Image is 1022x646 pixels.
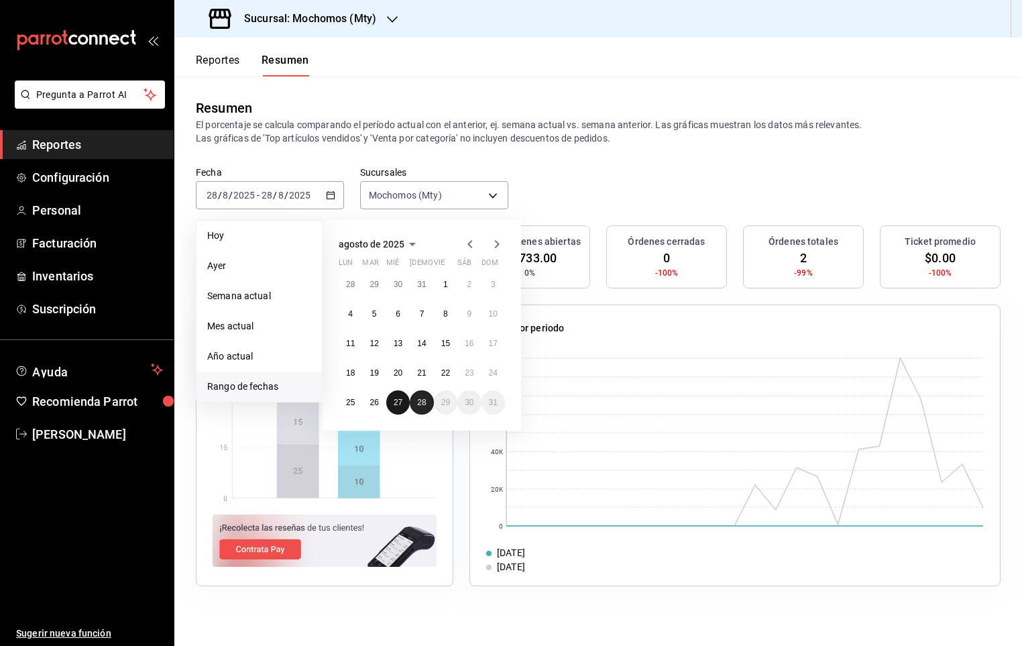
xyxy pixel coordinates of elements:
span: Ayer [207,259,311,273]
abbr: sábado [457,258,471,272]
abbr: 31 de julio de 2025 [417,280,426,289]
text: 40K [491,448,504,455]
abbr: lunes [339,258,353,272]
text: 20K [491,486,504,493]
span: -100% [655,267,679,279]
text: 0 [499,523,503,530]
abbr: 19 de agosto de 2025 [370,368,378,378]
span: Rango de fechas [207,380,311,394]
button: 26 de agosto de 2025 [362,390,386,415]
span: Reportes [32,136,163,154]
abbr: 12 de agosto de 2025 [370,339,378,348]
button: 10 de agosto de 2025 [481,302,505,326]
span: Ayuda [32,362,146,378]
button: Resumen [262,54,309,76]
input: -- [278,190,284,201]
div: [DATE] [497,560,525,574]
button: 22 de agosto de 2025 [434,361,457,385]
abbr: 15 de agosto de 2025 [441,339,450,348]
span: - [257,190,260,201]
h3: Ticket promedio [905,235,976,249]
abbr: 17 de agosto de 2025 [489,339,498,348]
span: $0.00 [925,249,956,267]
span: / [273,190,277,201]
abbr: 29 de agosto de 2025 [441,398,450,407]
abbr: 28 de agosto de 2025 [417,398,426,407]
button: 14 de agosto de 2025 [410,331,433,356]
div: navigation tabs [196,54,309,76]
button: 21 de agosto de 2025 [410,361,433,385]
button: 27 de agosto de 2025 [386,390,410,415]
abbr: 2 de agosto de 2025 [467,280,471,289]
button: Reportes [196,54,240,76]
button: 28 de agosto de 2025 [410,390,433,415]
abbr: 30 de julio de 2025 [394,280,402,289]
span: Mochomos (Mty) [369,189,442,202]
span: -99% [794,267,813,279]
span: Suscripción [32,300,163,318]
abbr: 6 de agosto de 2025 [396,309,400,319]
abbr: 22 de agosto de 2025 [441,368,450,378]
button: 12 de agosto de 2025 [362,331,386,356]
span: Pregunta a Parrot AI [36,88,144,102]
abbr: 1 de agosto de 2025 [443,280,448,289]
abbr: 18 de agosto de 2025 [346,368,355,378]
span: Año actual [207,349,311,364]
button: 29 de agosto de 2025 [434,390,457,415]
button: 7 de agosto de 2025 [410,302,433,326]
button: 18 de agosto de 2025 [339,361,362,385]
abbr: 3 de agosto de 2025 [491,280,496,289]
button: 8 de agosto de 2025 [434,302,457,326]
span: -100% [929,267,952,279]
button: 13 de agosto de 2025 [386,331,410,356]
h3: Sucursal: Mochomos (Mty) [233,11,376,27]
input: ---- [233,190,255,201]
span: / [284,190,288,201]
abbr: 20 de agosto de 2025 [394,368,402,378]
button: open_drawer_menu [148,35,158,46]
span: [PERSON_NAME] [32,425,163,443]
abbr: 13 de agosto de 2025 [394,339,402,348]
span: Configuración [32,168,163,186]
div: [DATE] [497,546,525,560]
button: 11 de agosto de 2025 [339,331,362,356]
abbr: 24 de agosto de 2025 [489,368,498,378]
span: / [218,190,222,201]
span: Recomienda Parrot [32,392,163,411]
abbr: miércoles [386,258,399,272]
input: ---- [288,190,311,201]
label: Sucursales [360,168,508,177]
button: 4 de agosto de 2025 [339,302,362,326]
span: Mes actual [207,319,311,333]
div: Resumen [196,98,252,118]
button: 19 de agosto de 2025 [362,361,386,385]
span: 2 [800,249,807,267]
button: 31 de julio de 2025 [410,272,433,297]
abbr: 14 de agosto de 2025 [417,339,426,348]
abbr: 29 de julio de 2025 [370,280,378,289]
button: 30 de agosto de 2025 [457,390,481,415]
abbr: 7 de agosto de 2025 [420,309,424,319]
button: 9 de agosto de 2025 [457,302,481,326]
abbr: 9 de agosto de 2025 [467,309,471,319]
span: Inventarios [32,267,163,285]
button: 29 de julio de 2025 [362,272,386,297]
label: Fecha [196,168,344,177]
input: -- [222,190,229,201]
h3: Órdenes totales [769,235,838,249]
abbr: 16 de agosto de 2025 [465,339,473,348]
abbr: jueves [410,258,489,272]
span: Personal [32,201,163,219]
abbr: 23 de agosto de 2025 [465,368,473,378]
abbr: 4 de agosto de 2025 [348,309,353,319]
a: Pregunta a Parrot AI [9,97,165,111]
span: 0 [663,249,670,267]
button: agosto de 2025 [339,236,420,252]
span: Sugerir nueva función [16,627,163,641]
button: 25 de agosto de 2025 [339,390,362,415]
abbr: 21 de agosto de 2025 [417,368,426,378]
span: agosto de 2025 [339,239,404,250]
button: Pregunta a Parrot AI [15,80,165,109]
input: -- [206,190,218,201]
button: 30 de julio de 2025 [386,272,410,297]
